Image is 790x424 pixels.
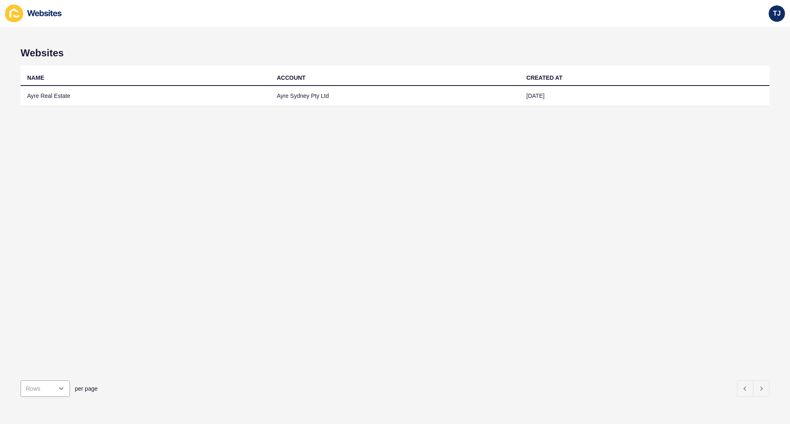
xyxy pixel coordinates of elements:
[75,385,98,393] span: per page
[27,74,44,82] div: NAME
[520,86,769,106] td: [DATE]
[21,380,70,397] div: open menu
[526,74,562,82] div: CREATED AT
[270,86,520,106] td: Ayre Sydney Pty Ltd
[277,74,306,82] div: ACCOUNT
[21,47,769,59] h1: Websites
[21,86,270,106] td: Ayre Real Estate
[773,9,781,18] span: TJ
